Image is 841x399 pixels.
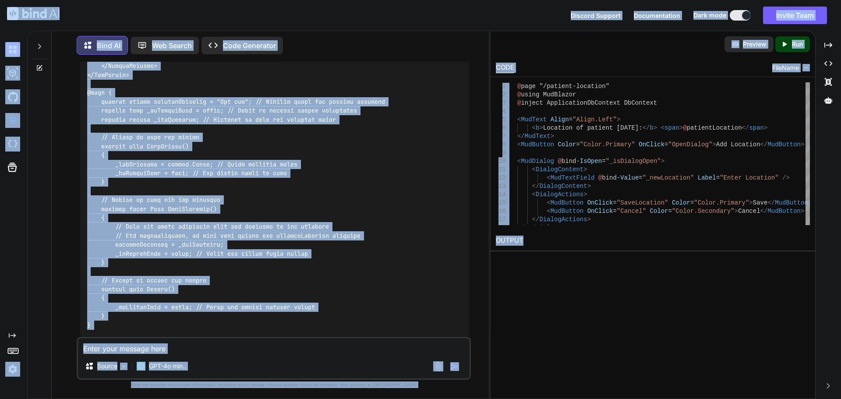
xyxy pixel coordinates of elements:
span: > [550,133,554,140]
span: > [558,224,561,231]
span: FileName [772,64,799,72]
span: < [532,166,535,173]
span: < [532,124,535,131]
h2: OUTPUT [491,230,815,251]
span: Color [558,141,576,148]
div: 9 [496,149,506,157]
img: premium [5,113,20,128]
span: > [679,124,682,131]
span: DialogContent [539,183,587,190]
span: "OpenDialog" [668,141,712,148]
span: < [547,174,550,181]
button: Discord Support [571,11,621,20]
span: /> [782,174,790,181]
div: 4 [496,107,506,116]
span: = [716,174,719,181]
span: -IsOpen [576,158,602,165]
img: githubDark [5,89,20,104]
span: OnClick [587,208,613,215]
img: preview [731,40,739,48]
span: > [654,124,657,131]
div: 15 [496,199,506,207]
span: > [583,191,587,198]
span: @ [517,91,521,98]
span: </ [760,141,767,148]
span: </ [642,124,650,131]
span: = [668,208,671,215]
span: = [569,116,572,123]
span: > [661,158,664,165]
div: 3 [496,99,506,107]
span: Cancel [738,208,760,215]
span: Label [697,174,716,181]
span: inject ApplicationDbContext DbContext [521,99,657,106]
img: Pick Models [120,363,127,370]
img: attachment [433,361,443,371]
span: MudButton [550,199,583,206]
span: < [517,116,521,123]
div: 13 [496,182,506,191]
span: "Color.Secondary" [672,208,735,215]
span: MudTextField [550,174,594,181]
span: "Cancel" [617,208,646,215]
p: Bind can provide inaccurate information, including about people. Always double-check its answers.... [77,381,471,388]
span: span [749,124,764,131]
span: "Enter Location" [720,174,778,181]
span: < [547,199,550,206]
img: settings [5,362,20,377]
div: 18 [496,224,506,232]
span: Location of patient [DATE]: [543,124,642,131]
span: > [712,141,716,148]
p: Code Generator [223,40,276,51]
span: "SaveLocation" [617,199,668,206]
span: > [587,216,590,223]
span: = [613,208,616,215]
button: Invite Team [763,7,827,24]
span: < [532,191,535,198]
span: Color [672,199,690,206]
img: darkAi-studio [5,66,20,81]
span: MudText [524,133,550,140]
img: icon [450,362,459,371]
span: Documentation [634,12,680,19]
span: </ [760,208,767,215]
span: < [547,208,550,215]
span: < [661,124,664,131]
span: -Value [617,174,639,181]
div: 2 [496,91,506,99]
span: > [734,208,738,215]
span: </ [742,124,749,131]
span: </ [517,133,525,140]
span: Align [550,116,569,123]
button: Documentation [634,11,680,20]
span: @ [517,99,521,106]
span: > [539,124,543,131]
span: OnClick [639,141,664,148]
p: GPT-4o min.. [149,362,186,371]
span: DialogActions [536,191,583,198]
span: bind [561,158,576,165]
span: Discord Support [571,12,621,19]
span: Save [753,199,767,206]
img: Bind AI [7,7,60,20]
span: bind [602,174,617,181]
div: CODE [496,63,514,73]
div: 6 [496,124,506,132]
span: Dark mode [693,11,726,20]
span: MudDialog [521,158,554,165]
span: @ [598,174,602,181]
span: </ [532,183,539,190]
span: Add Location [716,141,760,148]
span: > [617,116,620,123]
div: 5 [496,116,506,124]
p: Web Search [152,40,192,51]
span: "Color.Primary" [580,141,635,148]
span: MudButton [550,208,583,215]
div: 10 [496,157,506,166]
div: 17 [496,215,506,224]
span: "Align.Left" [572,116,617,123]
div: 12 [496,174,506,182]
span: MudButton [767,141,801,148]
img: darkChat [5,42,20,57]
span: > [764,124,767,131]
